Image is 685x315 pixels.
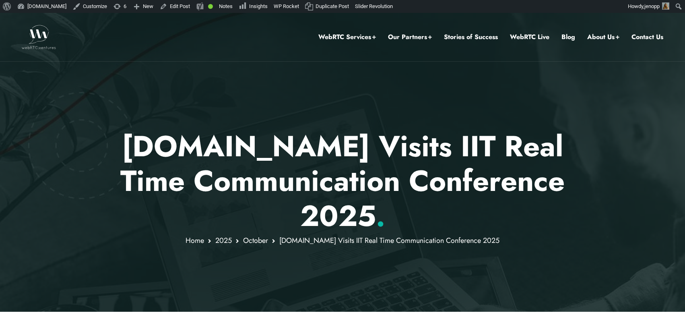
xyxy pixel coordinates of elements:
[215,235,232,246] a: 2025
[376,195,385,237] span: .
[208,4,213,9] div: Good
[631,32,663,42] a: Contact Us
[318,32,376,42] a: WebRTC Services
[22,25,56,49] img: WebRTC.ventures
[510,32,549,42] a: WebRTC Live
[355,3,393,9] span: Slider Revolution
[587,32,619,42] a: About Us
[388,32,432,42] a: Our Partners
[444,32,498,42] a: Stories of Success
[186,235,204,246] a: Home
[279,235,499,246] span: [DOMAIN_NAME] Visits IIT Real Time Communication Conference 2025
[107,129,578,233] h1: [DOMAIN_NAME] Visits IIT Real Time Communication Conference 2025
[243,235,268,246] a: October
[644,3,660,9] span: jenopp
[561,32,575,42] a: Blog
